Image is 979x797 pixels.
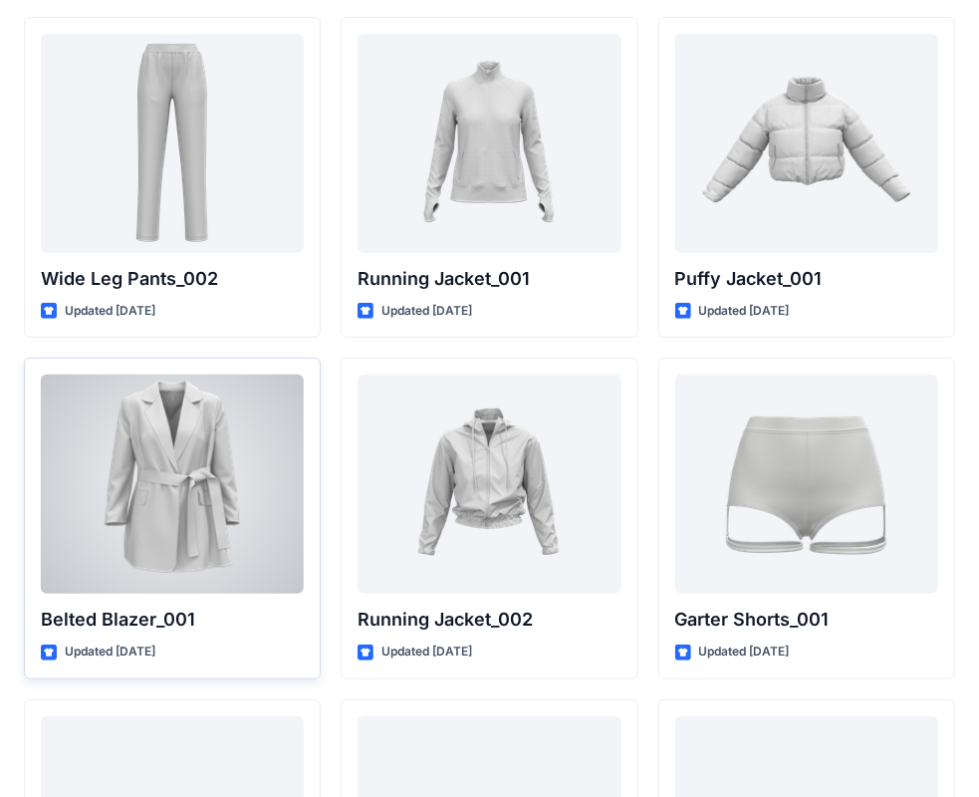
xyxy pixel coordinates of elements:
[41,265,304,293] p: Wide Leg Pants_002
[65,642,155,663] p: Updated [DATE]
[381,301,472,322] p: Updated [DATE]
[358,606,620,634] p: Running Jacket_002
[358,265,620,293] p: Running Jacket_001
[675,34,938,253] a: Puffy Jacket_001
[41,34,304,253] a: Wide Leg Pants_002
[675,606,938,634] p: Garter Shorts_001
[675,265,938,293] p: Puffy Jacket_001
[358,34,620,253] a: Running Jacket_001
[358,375,620,594] a: Running Jacket_002
[41,375,304,594] a: Belted Blazer_001
[699,642,790,663] p: Updated [DATE]
[41,606,304,634] p: Belted Blazer_001
[699,301,790,322] p: Updated [DATE]
[381,642,472,663] p: Updated [DATE]
[675,375,938,594] a: Garter Shorts_001
[65,301,155,322] p: Updated [DATE]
